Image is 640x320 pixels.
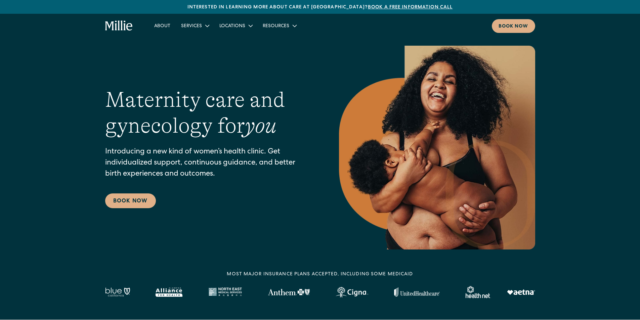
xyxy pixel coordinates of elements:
img: Alameda Alliance logo [156,287,182,297]
a: home [105,20,133,31]
img: Blue California logo [105,287,130,297]
img: Anthem Logo [268,289,310,295]
div: Book now [499,23,528,30]
div: Services [176,20,214,31]
img: United Healthcare logo [394,287,440,297]
img: Smiling mother with her baby in arms, celebrating body positivity and the nurturing bond of postp... [339,46,535,249]
p: Introducing a new kind of women’s health clinic. Get individualized support, continuous guidance,... [105,147,312,180]
div: MOST MAJOR INSURANCE PLANS ACCEPTED, INCLUDING some MEDICAID [227,271,413,278]
h1: Maternity care and gynecology for [105,87,312,139]
a: Book a free information call [368,5,453,10]
a: Book Now [105,193,156,208]
div: Locations [219,23,245,30]
img: Aetna logo [507,289,535,295]
div: Services [181,23,202,30]
a: About [149,20,176,31]
img: Healthnet logo [466,286,491,298]
em: you [245,113,276,138]
div: Locations [214,20,257,31]
a: Book now [492,19,535,33]
img: North East Medical Services logo [208,287,242,297]
img: Cigna logo [336,287,368,298]
div: Resources [263,23,289,30]
div: Resources [257,20,301,31]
